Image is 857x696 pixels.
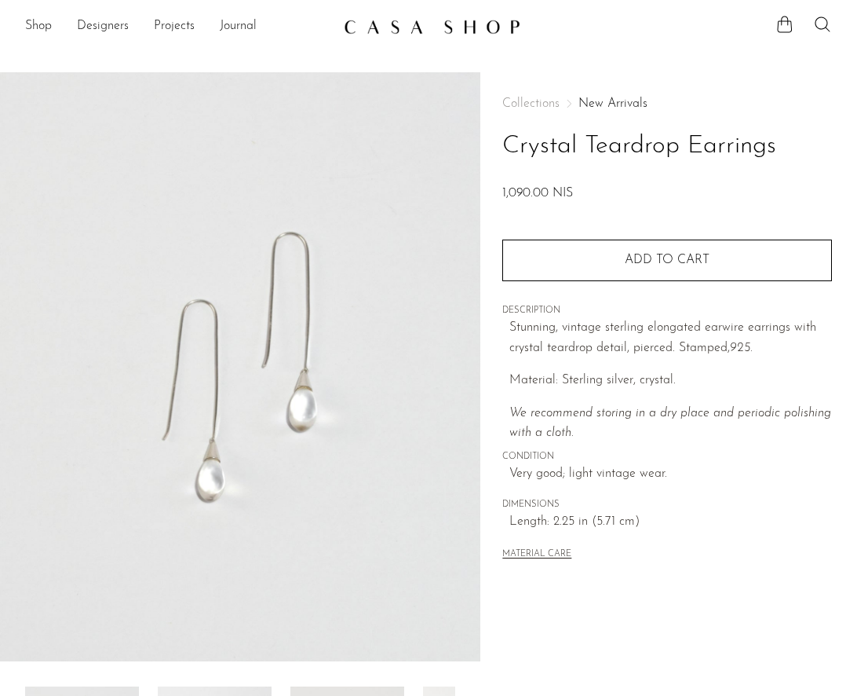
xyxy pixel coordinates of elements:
p: Stunning, vintage sterling elongated earwire earrings with crystal teardrop detail, pierced. Stam... [509,318,832,358]
ul: NEW HEADER MENU [25,13,331,40]
span: Length: 2.25 in (5.71 cm) [509,512,832,533]
button: MATERIAL CARE [502,549,571,561]
span: 1,090.00 NIS [502,187,573,200]
span: DIMENSIONS [502,498,832,512]
span: DESCRIPTION [502,304,832,318]
nav: Desktop navigation [25,13,331,40]
a: Designers [77,16,129,37]
nav: Breadcrumbs [502,97,832,110]
a: New Arrivals [578,97,647,110]
a: Projects [154,16,195,37]
span: Add to cart [625,254,709,266]
a: Shop [25,16,52,37]
a: Journal [220,16,257,37]
span: Very good; light vintage wear. [509,464,832,485]
em: 925. [730,342,753,354]
p: Material: Sterling silver, crystal. [509,371,832,391]
span: Collections [502,97,560,110]
i: We recommend storing in a dry place and periodic polishing with a cloth. [509,407,831,440]
span: CONDITION [502,450,832,464]
h1: Crystal Teardrop Earrings [502,126,832,167]
button: Add to cart [502,240,832,280]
